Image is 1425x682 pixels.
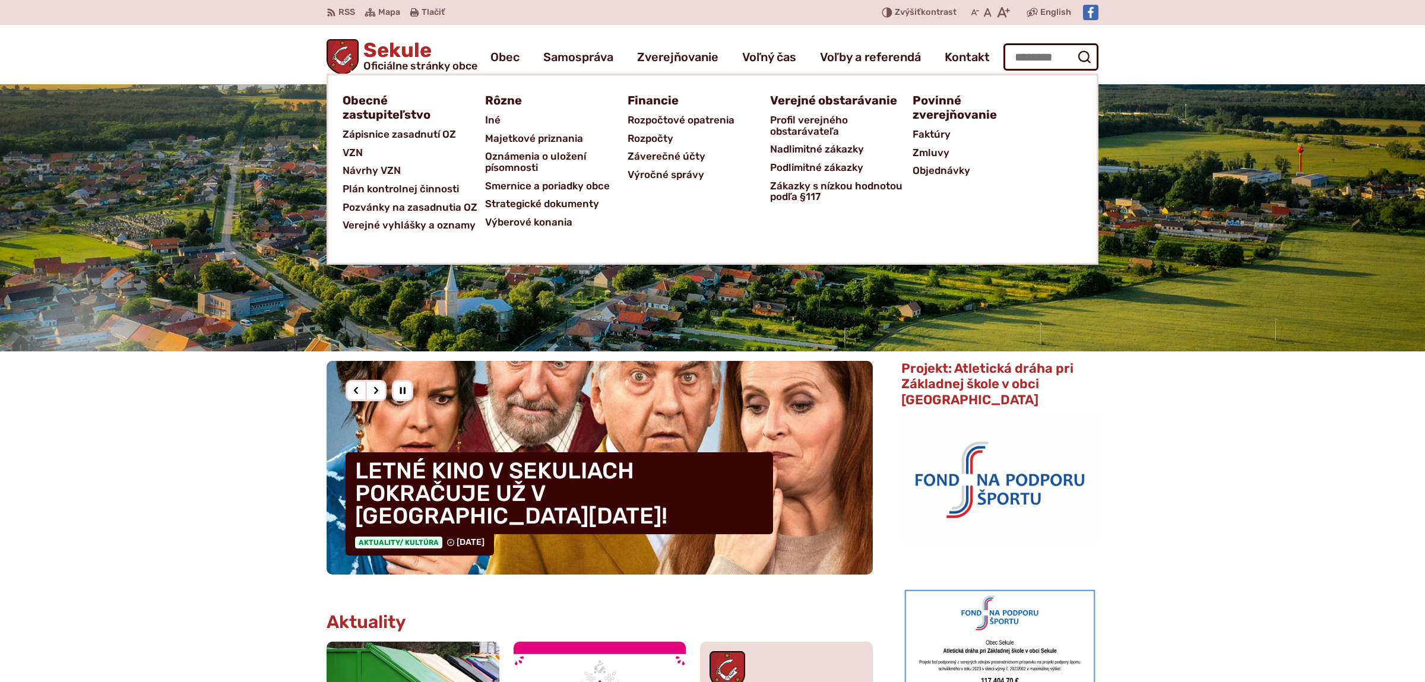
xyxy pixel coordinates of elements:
[485,177,610,195] span: Smernice a poriadky obce
[363,61,477,71] span: Oficiálne stránky obce
[628,90,756,111] a: Financie
[485,213,628,231] a: Výberové konania
[628,147,770,166] a: Záverečné účty
[343,198,477,217] span: Pozvánky na zasadnutia OZ
[628,90,679,111] span: Financie
[1038,5,1073,20] a: English
[343,144,363,162] span: VZN
[1040,5,1071,20] span: English
[770,140,864,158] span: Nadlimitné zákazky
[485,90,522,111] span: Rôzne
[628,129,770,148] a: Rozpočty
[327,361,873,575] a: LETNÉ KINO V SEKULIACH POKRAČUJE UŽ V [GEOGRAPHIC_DATA][DATE]! Aktuality/ Kultúra [DATE]
[490,40,520,74] a: Obec
[485,90,613,111] a: Rôzne
[820,40,921,74] a: Voľby a referendá
[343,180,459,198] span: Plán kontrolnej činnosti
[770,90,898,111] a: Verejné obstarávanie
[901,360,1073,408] span: Projekt: Atletická dráha pri Základnej škole v obci [GEOGRAPHIC_DATA]
[913,144,1055,162] a: Zmluvy
[343,90,471,125] a: Obecné zastupiteľstvo
[543,40,613,74] a: Samospráva
[628,111,734,129] span: Rozpočtové opatrenia
[770,158,863,177] span: Podlimitné zákazky
[346,380,367,401] div: Predošlý slajd
[343,161,485,180] a: Návrhy VZN
[343,125,456,144] span: Zápisnice zasadnutí OZ
[343,144,485,162] a: VZN
[628,129,673,148] span: Rozpočty
[628,111,770,129] a: Rozpočtové opatrenia
[637,40,718,74] a: Zverejňovanie
[343,216,476,234] span: Verejné vyhlášky a oznamy
[1083,5,1098,20] img: Prejsť na Facebook stránku
[895,7,921,17] span: Zvýšiť
[327,39,359,75] img: Prejsť na domovskú stránku
[628,166,770,184] a: Výročné správy
[770,111,913,140] a: Profil verejného obstarávateľa
[485,213,572,231] span: Výberové konania
[327,361,873,575] div: 2 / 8
[628,166,704,184] span: Výročné správy
[628,147,705,166] span: Záverečné účty
[355,537,442,548] span: Aktuality
[343,125,485,144] a: Zápisnice zasadnutí OZ
[327,613,406,632] h3: Aktuality
[485,129,628,148] a: Majetkové priznania
[378,5,400,20] span: Mapa
[422,8,445,18] span: Tlačiť
[913,125,951,144] span: Faktúry
[913,125,1055,144] a: Faktúry
[392,380,413,401] div: Pozastaviť pohyb slajdera
[365,380,387,401] div: Nasledujúci slajd
[485,111,501,129] span: Iné
[485,177,628,195] a: Smernice a poriadky obce
[770,177,913,206] a: Zákazky s nízkou hodnotou podľa §117
[327,39,477,75] a: Logo Sekule, prejsť na domovskú stránku.
[338,5,355,20] span: RSS
[945,40,990,74] a: Kontakt
[485,147,628,176] a: Oznámenia o uložení písomnosti
[913,161,970,180] span: Objednávky
[742,40,796,74] a: Voľný čas
[343,216,485,234] a: Verejné vyhlášky a oznamy
[343,198,485,217] a: Pozvánky na zasadnutia OZ
[457,537,484,547] span: [DATE]
[770,158,913,177] a: Podlimitné zákazky
[913,90,1041,125] a: Povinné zverejňovanie
[485,129,583,148] span: Majetkové priznania
[485,195,628,213] a: Strategické dokumenty
[343,161,401,180] span: Návrhy VZN
[400,538,439,547] span: / Kultúra
[485,195,599,213] span: Strategické dokumenty
[770,90,897,111] span: Verejné obstarávanie
[913,161,1055,180] a: Objednávky
[346,452,773,534] h4: LETNÉ KINO V SEKULIACH POKRAČUJE UŽ V [GEOGRAPHIC_DATA][DATE]!
[895,8,957,18] span: kontrast
[770,140,913,158] a: Nadlimitné zákazky
[913,144,949,162] span: Zmluvy
[343,180,485,198] a: Plán kontrolnej činnosti
[359,40,477,71] h1: Sekule
[485,111,628,129] a: Iné
[901,414,1098,543] img: logo_fnps.png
